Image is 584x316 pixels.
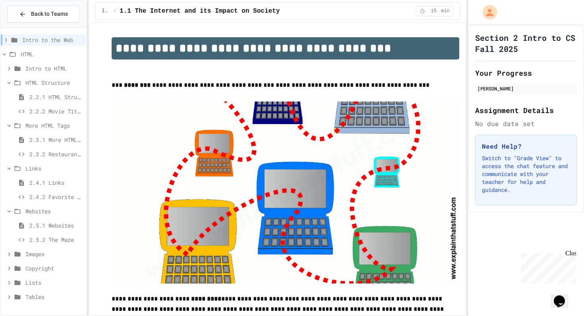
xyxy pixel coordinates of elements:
[25,264,83,272] span: Copyright
[29,107,83,115] span: 2.2.2 Movie Title
[31,10,68,18] span: Back to Teams
[25,250,83,258] span: Images
[441,8,450,14] span: min
[475,105,577,116] h2: Assignment Details
[3,3,55,50] div: Chat with us now!Close
[518,250,576,283] iframe: chat widget
[114,8,116,14] span: /
[25,293,83,301] span: Tables
[475,119,577,128] div: No due date set
[25,121,83,130] span: More HTML Tags
[475,32,577,54] h1: Section 2 Intro to CS Fall 2025
[551,284,576,308] iframe: chat widget
[7,6,80,23] button: Back to Teams
[474,3,499,21] div: My Account
[25,164,83,172] span: Links
[29,178,83,187] span: 2.4.1 Links
[25,278,83,287] span: Lists
[482,154,570,194] p: Switch to "Grade View" to access the chat feature and communicate with your teacher for help and ...
[475,67,577,79] h2: Your Progress
[29,221,83,230] span: 2.5.1 Websites
[29,93,83,101] span: 2.2.1 HTML Structure
[25,207,83,215] span: Websites
[427,8,440,14] span: 15
[29,136,83,144] span: 2.3.1 More HTML Tags
[22,36,83,44] span: Intro to the Web
[29,193,83,201] span: 2.4.2 Favorite Links
[478,85,574,92] div: [PERSON_NAME]
[102,8,110,14] span: Intro to the Web
[120,6,280,16] span: 1.1 The Internet and its Impact on Society
[21,50,83,58] span: HTML
[29,150,83,158] span: 2.3.2 Restaurant Menu
[482,142,570,151] h3: Need Help?
[25,64,83,73] span: Intro to HTML
[25,79,83,87] span: HTML Structure
[29,236,83,244] span: 2.5.2 The Maze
